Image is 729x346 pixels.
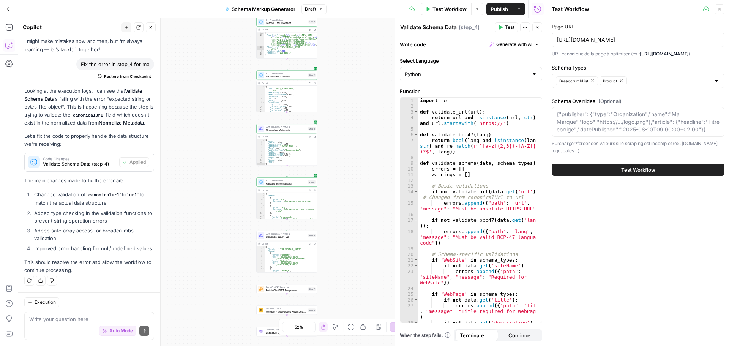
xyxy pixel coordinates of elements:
div: 9 [257,103,265,105]
div: 4 [257,199,265,201]
span: Test [505,24,514,31]
div: 10 [257,268,265,270]
div: 15 [400,200,418,212]
span: Toggle code folding, rows 1 through 31 [263,86,265,88]
span: Toggle code folding, rows 11 through 14 [263,214,265,216]
span: Toggle code folding, rows 21 through 23 [414,257,418,263]
button: Auto Mode [99,326,136,336]
span: Toggle code folding, rows 10 through 23 [263,268,265,270]
div: 22 [400,263,418,269]
span: Toggle code folding, rows 3 through 4 [414,109,418,115]
span: Normalize Metadata [266,128,307,132]
span: Generate JSON-LD [266,235,307,239]
div: 26 [400,297,418,303]
div: Step 7 [308,287,316,291]
span: Run Code · Python [266,179,306,182]
button: Draft [301,4,327,14]
div: 9 [400,160,418,166]
div: 7 [257,100,265,101]
div: 11 [257,270,265,272]
div: Copilot [23,24,119,31]
button: BreadcrumbList [556,76,598,85]
div: 4 [257,94,265,96]
a: When the step fails: [400,332,451,339]
g: Edge from step_4 to step_5 [286,219,287,231]
span: Product [603,78,617,84]
code: canonicalUrl [70,113,106,118]
div: 5 [257,96,265,98]
span: Continue [508,332,530,339]
div: 5 [257,201,265,202]
span: Perigon - Get Recent News Articles [266,310,307,313]
span: Fetch ChatGPT Response [266,288,307,292]
span: 52% [295,324,303,330]
div: 8 [400,155,418,160]
div: 2 [400,103,418,109]
div: 5 [257,254,265,256]
div: 6 [257,202,265,204]
div: Step 8 [308,308,316,312]
div: 9 [257,209,265,212]
a: Validate Schema Data [24,88,142,102]
span: Toggle code folding, rows 8 through 14 [263,101,265,103]
div: 5 [257,147,265,149]
button: Restore from Checkpoint [95,72,154,81]
span: Toggle code folding, rows 9 through 56 [414,160,418,166]
p: I might make mistakes now and then, but I’m always learning — let’s tackle it together! [24,37,154,53]
div: 3 [257,197,265,199]
div: 11 [257,159,265,161]
a: [URL][DOMAIN_NAME] [640,51,689,57]
div: 2 [257,88,265,92]
span: Execution [35,299,56,306]
div: Write code [395,36,547,52]
span: Toggle code folding, rows 1 through 13 [263,139,265,141]
button: Applied [119,157,149,167]
span: Toggle code folding, rows 26 through 27 [414,297,418,303]
p: The main changes made to fix the error are: [24,177,154,185]
li: Improved error handling for null/undefined values [32,245,154,252]
div: 6 [257,54,264,56]
button: Execution [24,297,59,307]
span: Toggle code folding, rows 3 through 6 [263,197,265,199]
span: Toggle code folding, rows 6 through 7 [414,132,418,137]
button: Generate with AI [486,39,542,49]
div: 1 [257,32,264,34]
div: 1 [257,139,265,141]
div: Content QualityDetect AI ContentStep 9 [256,327,317,336]
span: Toggle code folding, rows 1 through 69 [263,246,265,248]
div: Fetch ChatGPT ResponseFetch ChatGPT ResponseStep 7 [256,284,317,294]
div: 1 [257,246,265,248]
span: Schema Markup Generator [232,5,295,13]
div: 2 [257,248,265,250]
code: url [126,193,139,197]
p: Surcharger/forcer des valeurs si le scraping est incomplet (ex. [DOMAIN_NAME], logo, dates…). [552,140,724,155]
div: 12 [400,177,418,183]
button: Continue [498,329,541,341]
a: Normalize Metadata [99,120,144,126]
div: 6 [257,149,265,151]
div: 10 [257,212,265,214]
div: Run Code · PythonValidate Schema DataStep 4Output{ "errors":[ { "path":"url", "message":"Must be ... [256,177,317,219]
div: 11 [400,172,418,177]
div: 8 [257,262,265,266]
div: 8 [257,207,265,209]
span: Toggle code folding, rows 14 through 15 [414,189,418,194]
span: Toggle code folding, rows 22 through 23 [414,263,418,269]
div: 4 [257,145,265,147]
div: Step 5 [308,234,316,237]
div: 4 [257,50,264,52]
span: Toggle code folding, rows 3 through 68 [263,250,265,252]
span: Toggle code folding, rows 25 through 29 [414,291,418,297]
span: Fetch ChatGPT Response [266,286,307,289]
div: Output [262,82,306,85]
div: 19 [400,246,418,251]
div: 13 [400,183,418,189]
div: 7 [257,204,265,206]
div: 2 [257,141,265,143]
div: 11 [257,107,265,109]
div: 7 [257,260,265,262]
div: Fix the error in step_4 for me [76,58,154,70]
div: 23 [400,269,418,286]
span: LLM · [PERSON_NAME] 4 [266,232,307,235]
